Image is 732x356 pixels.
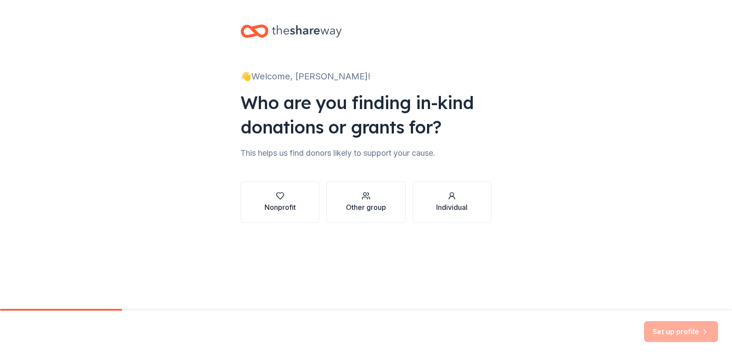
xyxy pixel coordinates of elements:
div: This helps us find donors likely to support your cause. [241,146,491,160]
div: Who are you finding in-kind donations or grants for? [241,90,491,139]
div: Nonprofit [264,202,296,212]
div: Other group [346,202,386,212]
button: Nonprofit [241,181,319,223]
div: 👋 Welcome, [PERSON_NAME]! [241,69,491,83]
button: Individual [413,181,491,223]
div: Individual [436,202,468,212]
button: Other group [326,181,405,223]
